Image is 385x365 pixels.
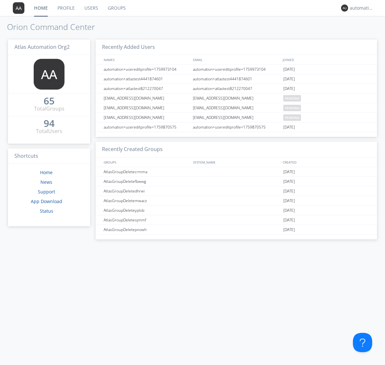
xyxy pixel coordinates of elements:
h3: Recently Created Groups [96,142,377,157]
span: [DATE] [283,215,295,225]
div: EMAIL [192,55,281,64]
div: SYSTEM_NAME [192,157,281,167]
iframe: Toggle Customer Support [353,333,372,352]
div: automation+atlastest8212270047 [191,84,282,93]
div: automation+usereditprofile+1759870575 [191,122,282,132]
span: [DATE] [283,122,295,132]
a: AtlasGroupDeletepnowh[DATE] [96,225,377,235]
a: AtlasGroupDeleteyplob[DATE] [96,206,377,215]
a: 94 [44,120,55,128]
img: 373638.png [13,2,24,14]
span: [DATE] [283,65,295,74]
div: [EMAIL_ADDRESS][DOMAIN_NAME] [102,113,191,122]
div: 65 [44,98,55,104]
div: NAMES [102,55,190,64]
a: App Download [31,198,62,204]
span: Atlas Automation Org2 [14,43,70,50]
div: automation+usereditprofile+1759973104 [102,65,191,74]
div: automation+atlastest4441874601 [191,74,282,84]
img: 373638.png [341,4,348,12]
div: [EMAIL_ADDRESS][DOMAIN_NAME] [191,113,282,122]
div: GROUPS [102,157,190,167]
span: [DATE] [283,74,295,84]
a: AtlasGroupDeleteojmmf[DATE] [96,215,377,225]
div: automation+usereditprofile+1759870575 [102,122,191,132]
span: [DATE] [283,167,295,177]
div: CREATED [281,157,371,167]
a: Status [40,208,53,214]
div: JOINED [281,55,371,64]
div: [EMAIL_ADDRESS][DOMAIN_NAME] [102,93,191,103]
a: automation+atlastest4441874601automation+atlastest4441874601[DATE] [96,74,377,84]
div: automation+atlas+nodispatch+org2 [350,5,374,11]
div: AtlasGroupDeleteojmmf [102,215,191,225]
div: Total Groups [34,105,64,112]
div: [EMAIL_ADDRESS][DOMAIN_NAME] [102,103,191,112]
a: [EMAIL_ADDRESS][DOMAIN_NAME][EMAIL_ADDRESS][DOMAIN_NAME]pending [96,93,377,103]
a: AtlasGroupDeletedhrwi[DATE] [96,186,377,196]
a: AtlasGroupDeletemwacz[DATE] [96,196,377,206]
span: [DATE] [283,196,295,206]
div: automation+atlastest4441874601 [102,74,191,84]
div: AtlasGroupDeletepnowh [102,225,191,234]
div: [EMAIL_ADDRESS][DOMAIN_NAME] [191,93,282,103]
div: [EMAIL_ADDRESS][DOMAIN_NAME] [191,103,282,112]
a: Home [40,169,53,175]
span: [DATE] [283,225,295,235]
div: automation+usereditprofile+1759973104 [191,65,282,74]
span: [DATE] [283,186,295,196]
div: automation+atlastest8212270047 [102,84,191,93]
span: [DATE] [283,177,295,186]
div: AtlasGroupDeletemwacz [102,196,191,205]
a: 65 [44,98,55,105]
div: AtlasGroupDeletefbwwg [102,177,191,186]
a: AtlasGroupDeletecrmma[DATE] [96,167,377,177]
a: Support [38,189,55,195]
img: 373638.png [34,59,64,90]
span: [DATE] [283,84,295,93]
a: AtlasGroupDeletefbwwg[DATE] [96,177,377,186]
h3: Recently Added Users [96,40,377,55]
a: [EMAIL_ADDRESS][DOMAIN_NAME][EMAIL_ADDRESS][DOMAIN_NAME]pending [96,113,377,122]
div: AtlasGroupDeletedhrwi [102,186,191,196]
a: automation+atlastest8212270047automation+atlastest8212270047[DATE] [96,84,377,93]
a: [EMAIL_ADDRESS][DOMAIN_NAME][EMAIL_ADDRESS][DOMAIN_NAME]pending [96,103,377,113]
span: pending [283,114,301,121]
span: [DATE] [283,206,295,215]
a: automation+usereditprofile+1759973104automation+usereditprofile+1759973104[DATE] [96,65,377,74]
div: Total Users [36,128,62,135]
h3: Shortcuts [8,148,90,164]
a: News [40,179,52,185]
a: automation+usereditprofile+1759870575automation+usereditprofile+1759870575[DATE] [96,122,377,132]
div: 94 [44,120,55,127]
div: AtlasGroupDeleteyplob [102,206,191,215]
span: pending [283,105,301,111]
span: pending [283,95,301,102]
div: AtlasGroupDeletecrmma [102,167,191,176]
